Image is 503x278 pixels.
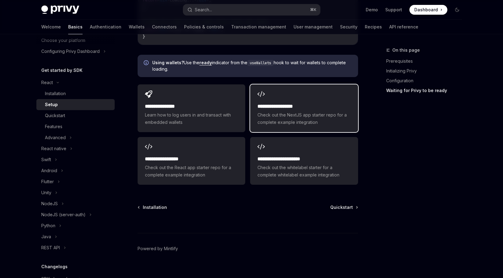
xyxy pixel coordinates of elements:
[145,111,238,126] span: Learn how to log users in and transact with embedded wallets
[41,233,51,240] div: Java
[41,48,100,55] div: Configuring Privy Dashboard
[386,56,467,66] a: Prerequisites
[414,7,438,13] span: Dashboard
[340,20,357,34] a: Security
[41,20,61,34] a: Welcome
[41,244,60,251] div: REST API
[257,111,350,126] span: Check out the NextJS app starter repo for a complete example integration
[138,84,245,132] a: **** **** **** *Learn how to log users in and transact with embedded wallets
[385,7,402,13] a: Support
[36,110,115,121] a: Quickstart
[138,204,167,210] a: Installation
[45,123,62,130] div: Features
[386,76,467,86] a: Configuration
[41,178,54,185] div: Flutter
[250,137,358,185] a: **** **** **** **** ***Check out the whitelabel starter for a complete whitelabel example integra...
[386,66,467,76] a: Initializing Privy
[195,6,212,13] div: Search...
[45,134,66,141] div: Advanced
[152,60,352,72] span: Use the indicator from the hook to wait for wallets to complete loading.
[36,99,115,110] a: Setup
[294,20,333,34] a: User management
[41,200,58,207] div: NodeJS
[365,20,382,34] a: Recipes
[389,20,418,34] a: API reference
[452,5,462,15] button: Toggle dark mode
[257,164,350,179] span: Check out the whitelabel starter for a complete whitelabel example integration
[129,20,145,34] a: Wallets
[366,7,378,13] a: Demo
[41,67,83,74] h5: Get started by SDK
[41,167,57,174] div: Android
[45,101,58,108] div: Setup
[199,60,212,65] a: ready
[386,86,467,95] a: Waiting for Privy to be ready
[152,20,177,34] a: Connectors
[247,60,274,66] code: useWallets
[145,164,238,179] span: Check out the React app starter repo for a complete example integration
[143,204,167,210] span: Installation
[41,6,79,14] img: dark logo
[152,60,184,65] strong: Using wallets?
[41,211,86,218] div: NodeJS (server-auth)
[183,4,320,15] button: Search...⌘K
[184,20,224,34] a: Policies & controls
[45,112,65,119] div: Quickstart
[310,7,316,12] span: ⌘ K
[45,90,66,97] div: Installation
[41,79,53,86] div: React
[138,137,245,185] a: **** **** **** ***Check out the React app starter repo for a complete example integration
[41,222,55,229] div: Python
[330,204,353,210] span: Quickstart
[41,145,66,152] div: React native
[144,60,150,66] svg: Info
[250,84,358,132] a: **** **** **** ****Check out the NextJS app starter repo for a complete example integration
[231,20,286,34] a: Transaction management
[41,189,51,196] div: Unity
[90,20,121,34] a: Authentication
[68,20,83,34] a: Basics
[392,46,420,54] span: On this page
[330,204,357,210] a: Quickstart
[36,88,115,99] a: Installation
[409,5,447,15] a: Dashboard
[41,263,68,270] h5: Changelogs
[41,156,51,163] div: Swift
[143,34,145,39] span: }
[138,246,178,252] a: Powered by Mintlify
[36,121,115,132] a: Features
